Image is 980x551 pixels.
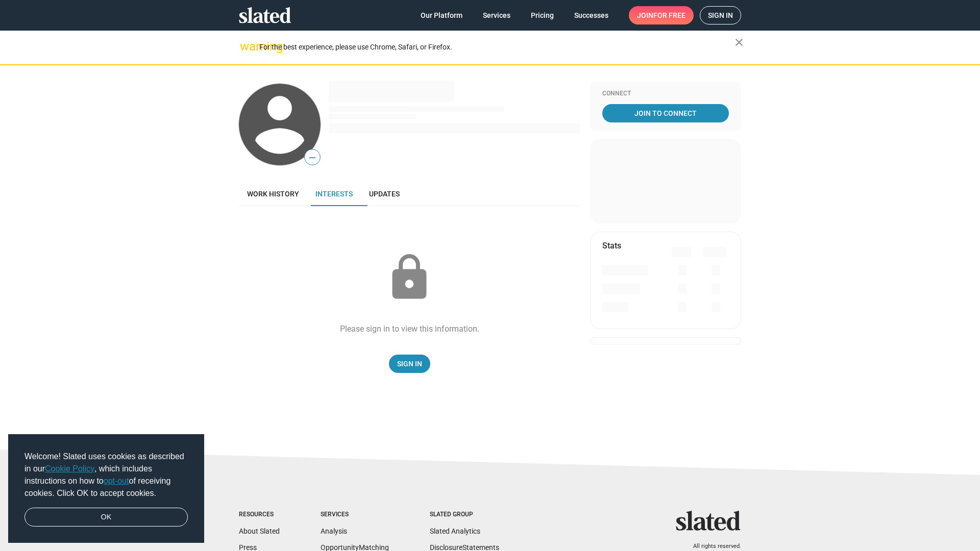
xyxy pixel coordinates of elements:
span: Updates [369,190,400,198]
span: for free [653,6,685,24]
div: Services [321,511,389,519]
div: cookieconsent [8,434,204,543]
a: Slated Analytics [430,527,480,535]
span: Successes [574,6,608,24]
div: Resources [239,511,280,519]
span: Services [483,6,510,24]
a: Sign In [389,355,430,373]
a: Joinfor free [629,6,694,24]
mat-card-title: Stats [602,240,621,251]
div: Slated Group [430,511,499,519]
span: Interests [315,190,353,198]
div: Please sign in to view this information. [340,323,479,334]
span: Work history [247,190,299,198]
span: Pricing [531,6,554,24]
a: Join To Connect [602,104,729,122]
span: Our Platform [421,6,462,24]
a: Our Platform [412,6,471,24]
span: Sign in [708,7,733,24]
a: opt-out [104,477,129,485]
a: Updates [361,182,408,206]
mat-icon: warning [240,40,252,53]
a: dismiss cookie message [24,508,188,527]
a: Cookie Policy [45,464,94,473]
span: Join To Connect [604,104,727,122]
a: Sign in [700,6,741,24]
a: Interests [307,182,361,206]
a: Analysis [321,527,347,535]
a: About Slated [239,527,280,535]
div: For the best experience, please use Chrome, Safari, or Firefox. [259,40,735,54]
span: Sign In [397,355,422,373]
div: Connect [602,90,729,98]
mat-icon: lock [384,252,435,303]
span: Welcome! Slated uses cookies as described in our , which includes instructions on how to of recei... [24,450,188,499]
a: Successes [566,6,617,24]
span: — [305,151,320,164]
span: Join [637,6,685,24]
a: Services [475,6,519,24]
mat-icon: close [733,36,745,48]
a: Pricing [523,6,562,24]
a: Work history [239,182,307,206]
